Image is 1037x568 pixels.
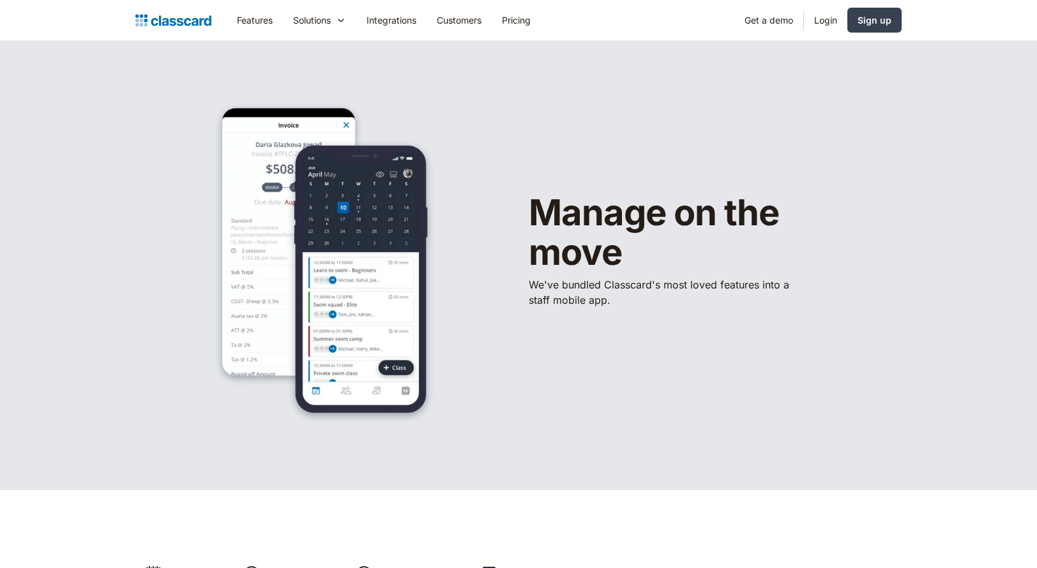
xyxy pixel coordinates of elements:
[427,6,492,34] a: Customers
[293,13,331,27] div: Solutions
[858,13,891,27] div: Sign up
[529,277,797,308] p: We've bundled ​Classcard's most loved features into a staff mobile app.
[135,11,211,29] a: Logo
[734,6,803,34] a: Get a demo
[356,6,427,34] a: Integrations
[847,8,902,33] a: Sign up
[227,6,283,34] a: Features
[529,193,861,272] h1: Manage on the move
[804,6,847,34] a: Login
[283,6,356,34] div: Solutions
[492,6,541,34] a: Pricing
